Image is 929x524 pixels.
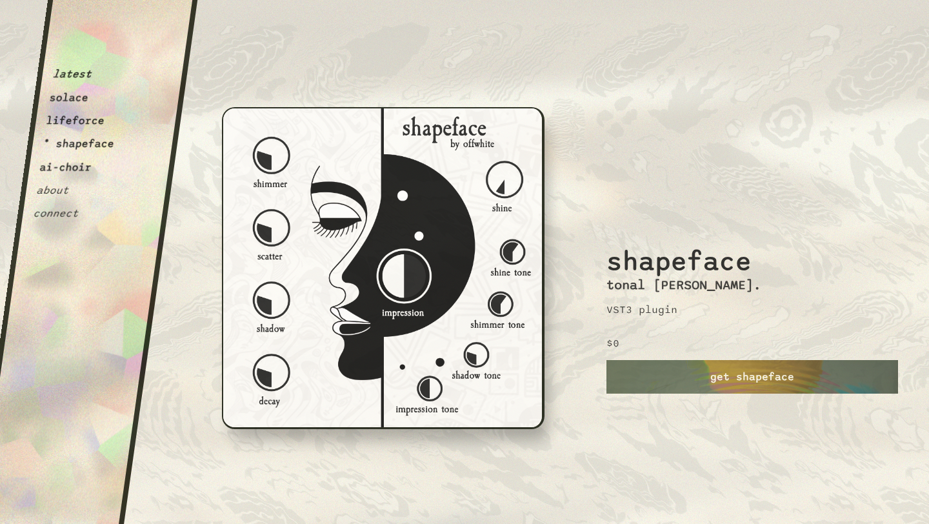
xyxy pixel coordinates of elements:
[606,360,898,394] a: get shapeface
[49,91,90,104] button: solace
[39,161,92,174] button: ai-choir
[606,130,752,278] h2: shapeface
[222,107,544,429] img: shapeface.9492551d.png
[35,184,70,197] button: about
[52,68,93,81] button: latest
[606,277,761,293] h3: tonal [PERSON_NAME].
[46,114,106,127] button: lifeforce
[606,337,619,350] p: $0
[42,137,115,150] button: * shapeface
[32,207,79,220] button: connect
[606,303,677,316] p: VST3 plugin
